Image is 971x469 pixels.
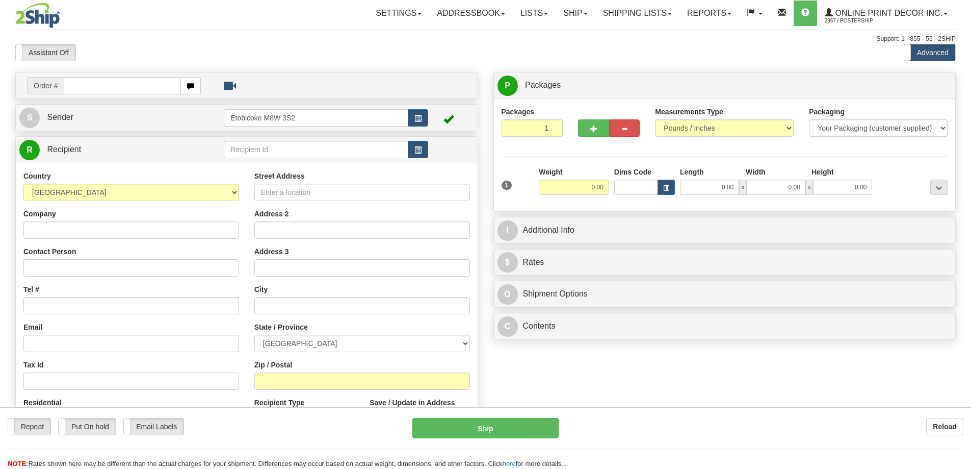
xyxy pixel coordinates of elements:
[503,460,516,467] a: here
[948,182,970,286] iframe: chat widget
[655,107,723,117] label: Measurements Type
[595,1,679,26] a: Shipping lists
[254,184,470,201] input: Enter a location
[933,423,957,431] b: Reload
[497,252,518,273] span: $
[502,181,512,190] span: 1
[224,109,408,127] input: Sender Id
[224,141,408,158] input: Recipient Id
[817,1,955,26] a: Online Print Decor Inc. 2867 / PosterShip
[739,180,746,195] span: x
[23,360,43,370] label: Tax Id
[539,167,562,177] label: Weight
[19,107,224,128] a: S Sender
[8,460,28,467] span: NOTE:
[497,76,518,96] span: P
[679,1,739,26] a: Reports
[254,284,268,294] label: City
[15,3,60,28] img: logo2867.jpg
[497,220,952,241] a: IAdditional Info
[806,180,813,195] span: x
[497,316,518,337] span: C
[926,418,963,435] button: Reload
[16,44,75,61] label: Assistant Off
[811,167,834,177] label: Height
[254,246,289,257] label: Address 3
[370,398,469,418] label: Save / Update in Address Book
[368,1,429,26] a: Settings
[19,139,201,160] a: R Recipient
[497,252,952,273] a: $Rates
[833,9,942,17] span: Online Print Decor Inc.
[19,108,40,128] span: S
[497,220,518,241] span: I
[23,209,56,219] label: Company
[23,322,42,332] label: Email
[124,418,183,435] label: Email Labels
[254,322,308,332] label: State / Province
[809,107,845,117] label: Packaging
[497,284,518,305] span: O
[904,44,955,61] label: Advanced
[23,398,62,408] label: Residential
[513,1,556,26] a: Lists
[8,418,50,435] label: Repeat
[47,113,73,121] span: Sender
[47,145,81,154] span: Recipient
[412,418,559,438] button: Ship
[497,284,952,305] a: OShipment Options
[746,167,766,177] label: Width
[680,167,704,177] label: Length
[429,1,513,26] a: Addressbook
[525,81,561,89] span: Packages
[23,171,51,181] label: Country
[15,35,956,43] div: Support: 1 - 855 - 55 - 2SHIP
[254,171,305,181] label: Street Address
[254,360,293,370] label: Zip / Postal
[614,167,651,177] label: Dims Code
[19,140,40,160] span: R
[556,1,595,26] a: Ship
[497,316,952,337] a: CContents
[502,107,535,117] label: Packages
[254,398,305,408] label: Recipient Type
[254,209,289,219] label: Address 2
[23,246,76,257] label: Contact Person
[497,75,952,96] a: P Packages
[23,284,39,294] label: Tel #
[59,418,116,435] label: Put On hold
[825,16,901,26] span: 2867 / PosterShip
[27,77,64,94] span: Order #
[930,180,948,195] div: ...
